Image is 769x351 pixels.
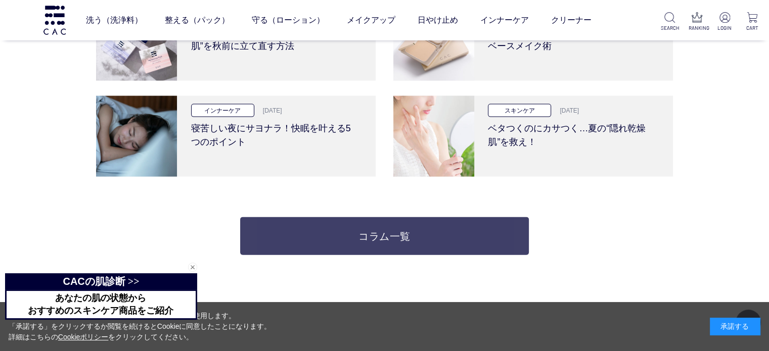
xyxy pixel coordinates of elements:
a: クリーナー [551,6,592,34]
a: 寝苦しい夜にサヨナラ！快眠を叶える5つのポイント インナーケア [DATE] 寝苦しい夜にサヨナラ！快眠を叶える5つのポイント [96,96,376,177]
a: RANKING [689,12,706,32]
img: 寝苦しい夜にサヨナラ！快眠を叶える5つのポイント [96,96,177,177]
img: logo [42,6,67,34]
p: [DATE] [554,106,579,115]
a: ベタつくのにカサつく…夏の“隠れ乾燥肌”を救え！ スキンケア [DATE] ベタつくのにカサつく…夏の“隠れ乾燥肌”を救え！ [393,96,673,177]
p: RANKING [689,24,706,32]
p: SEARCH [661,24,678,32]
a: インナーケア [480,6,529,34]
p: LOGIN [716,24,734,32]
div: 承諾する [710,318,760,335]
a: 守る（ローション） [252,6,325,34]
a: CART [743,12,761,32]
a: コラム一覧 [240,217,528,255]
a: SEARCH [661,12,678,32]
p: CART [743,24,761,32]
p: [DATE] [257,106,282,115]
p: スキンケア [488,104,551,117]
a: Cookieポリシー [58,333,109,341]
img: ベタつくのにカサつく…夏の“隠れ乾燥肌”を救え！ [393,96,474,177]
a: 整える（パック） [165,6,230,34]
p: インナーケア [191,104,254,117]
a: 日やけ止め [418,6,458,34]
a: メイクアップ [347,6,395,34]
a: LOGIN [716,12,734,32]
a: 洗う（洗浄料） [86,6,143,34]
h3: ベタつくのにカサつく…夏の“隠れ乾燥肌”を救え！ [488,117,656,149]
div: 当サイトでは、お客様へのサービス向上のためにCookieを使用します。 「承諾する」をクリックするか閲覧を続けるとCookieに同意したことになります。 詳細はこちらの をクリックしてください。 [9,311,272,342]
h3: 寝苦しい夜にサヨナラ！快眠を叶える5つのポイント [191,117,359,149]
